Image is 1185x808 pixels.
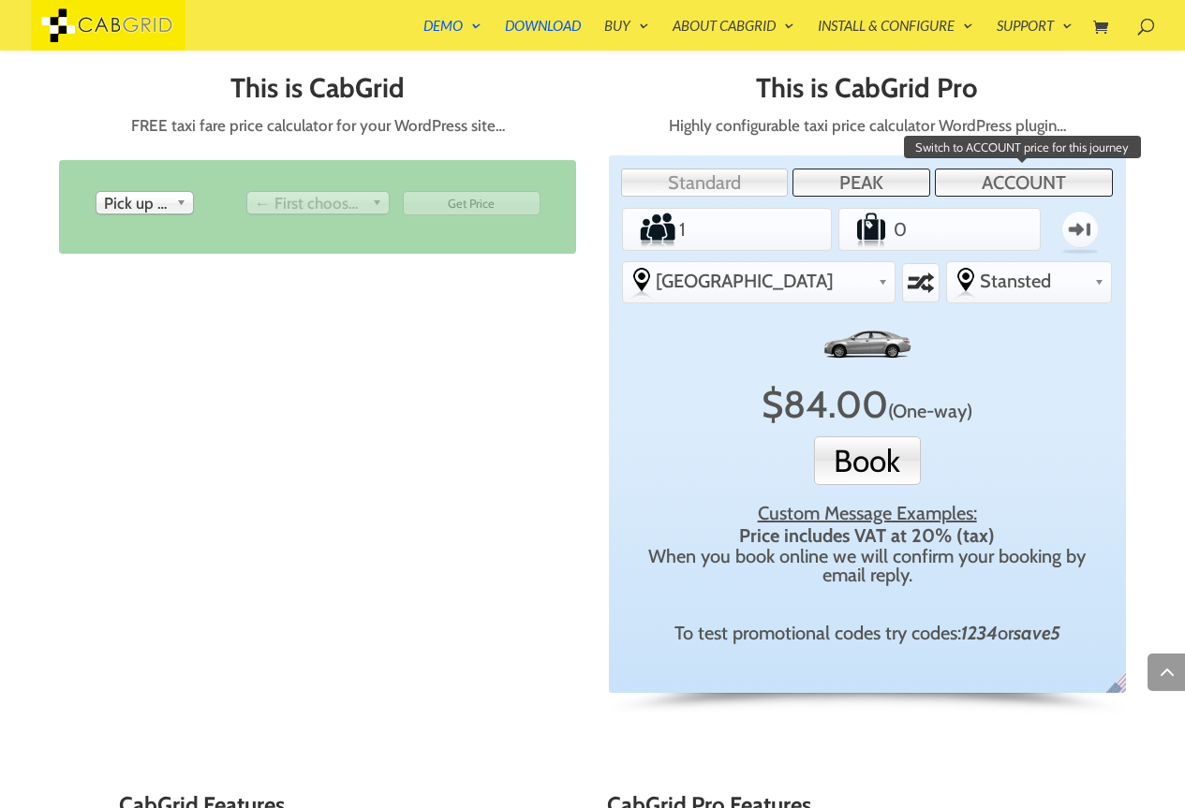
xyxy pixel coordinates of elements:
h2: This is CabGrid [59,73,576,112]
span: [GEOGRAPHIC_DATA] [656,270,869,292]
input: Number of Suitcases [890,211,988,248]
a: Install & Configure [818,19,973,51]
span: Pick up from [104,192,169,214]
a: Buy [604,19,649,51]
label: One-way [1049,202,1110,257]
span: 84.00 [783,381,888,427]
button: Book [814,436,921,485]
div: Select the place the destination address is within [947,262,1111,300]
a: PEAK [792,169,930,197]
label: Swap selected destinations [905,266,937,300]
div: Pick up [96,191,194,214]
a: CabGrid Taxi Plugin [31,13,185,33]
input: Get Price [403,191,540,215]
u: Custom Message Examples: [758,502,977,524]
p: FREE taxi fare price calculator for your WordPress site… [59,112,576,140]
a: Demo [423,19,481,51]
label: Number of Suitcases [841,211,891,248]
span: English [1101,670,1139,710]
em: save5 [1014,622,1060,644]
div: To test promotional codes try codes: or [629,622,1105,644]
a: Standard [621,169,788,197]
strong: Price includes VAT at 20% (tax) [739,524,995,547]
a: About CabGrid [673,19,794,51]
div: When you book online we will confirm your booking by email reply. [629,524,1105,584]
a: Download [505,19,581,51]
span: Stansted [980,270,1087,292]
a: ACCOUNT [935,169,1113,197]
span: $ [762,381,783,427]
img: Standard [821,317,914,372]
input: Number of Passengers [676,211,778,248]
div: Drop off [246,191,390,214]
a: Support [997,19,1073,51]
span: ← First choose pick up [255,192,364,214]
div: Select the place the starting address falls within [623,262,894,300]
em: 1234 [961,622,998,644]
label: Number of Passengers [625,211,675,248]
span: Click to switch [888,400,972,422]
